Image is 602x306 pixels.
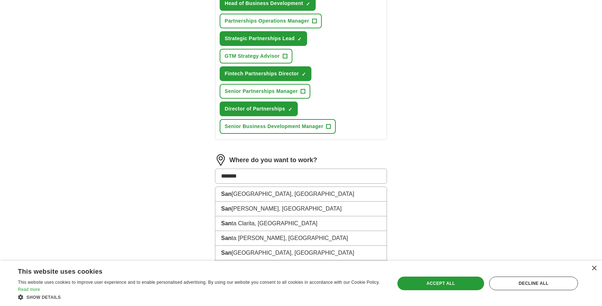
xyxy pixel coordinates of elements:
[27,295,61,300] span: Show details
[591,266,597,271] div: Close
[221,250,231,256] strong: San
[302,71,306,77] span: ✓
[220,102,298,116] button: Director of Partnerships✓
[397,277,484,290] div: Accept all
[221,235,231,241] strong: San
[297,36,302,42] span: ✓
[215,187,387,202] li: [GEOGRAPHIC_DATA], [GEOGRAPHIC_DATA]
[221,191,231,197] strong: San
[220,66,311,81] button: Fintech Partnerships Director✓
[215,154,226,166] img: location.png
[225,70,299,77] span: Fintech Partnerships Director
[225,17,309,25] span: Partnerships Operations Manager
[18,280,380,285] span: This website uses cookies to improve user experience and to enable personalised advertising. By u...
[225,88,298,95] span: Senior Partnerships Manager
[220,119,336,134] button: Senior Business Development Manager
[288,107,292,112] span: ✓
[220,49,292,63] button: GTM Strategy Advisor
[215,231,387,246] li: ta [PERSON_NAME], [GEOGRAPHIC_DATA]
[215,246,387,260] li: [GEOGRAPHIC_DATA], [GEOGRAPHIC_DATA]
[221,220,231,226] strong: San
[225,52,280,60] span: GTM Strategy Advisor
[220,14,322,28] button: Partnerships Operations Manager
[220,84,310,99] button: Senior Partnerships Manager
[18,265,366,276] div: This website uses cookies
[306,1,310,7] span: ✓
[18,293,384,301] div: Show details
[215,202,387,216] li: [PERSON_NAME], [GEOGRAPHIC_DATA]
[225,123,323,130] span: Senior Business Development Manager
[215,260,387,275] li: [GEOGRAPHIC_DATA], [GEOGRAPHIC_DATA]
[215,216,387,231] li: ta Clarita, [GEOGRAPHIC_DATA]
[18,287,40,292] a: Read more, opens a new window
[225,105,285,113] span: Director of Partnerships
[225,35,295,42] span: Strategic Partnerships Lead
[220,31,307,46] button: Strategic Partnerships Lead✓
[229,155,317,165] label: Where do you want to work?
[489,277,578,290] div: Decline all
[221,206,231,212] strong: San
